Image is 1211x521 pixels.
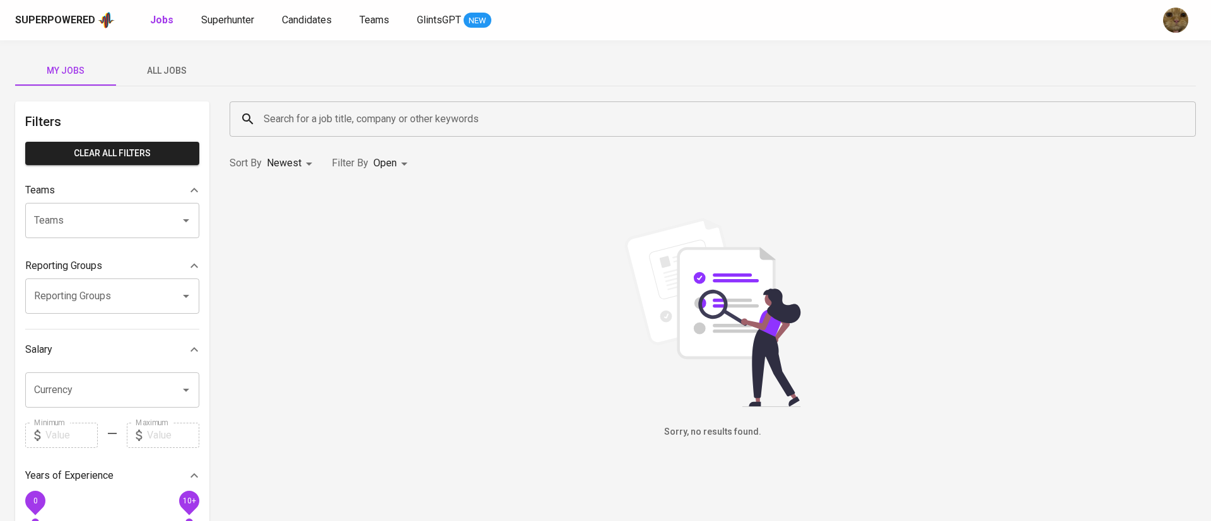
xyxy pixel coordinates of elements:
a: Teams [360,13,392,28]
span: Superhunter [201,14,254,26]
img: ec6c0910-f960-4a00-a8f8-c5744e41279e.jpg [1163,8,1188,33]
div: Years of Experience [25,463,199,488]
img: app logo [98,11,115,30]
h6: Filters [25,112,199,132]
div: Newest [267,152,317,175]
div: Salary [25,337,199,362]
span: My Jobs [23,63,108,79]
h6: Sorry, no results found. [230,425,1196,439]
span: NEW [464,14,491,27]
p: Years of Experience [25,468,114,483]
span: 10+ [182,496,196,505]
a: Jobs [150,13,176,28]
div: Reporting Groups [25,253,199,278]
a: Superhunter [201,13,257,28]
p: Filter By [332,156,368,171]
div: Open [373,152,412,175]
a: GlintsGPT NEW [417,13,491,28]
span: Teams [360,14,389,26]
div: Superpowered [15,13,95,28]
span: Clear All filters [35,146,189,161]
span: GlintsGPT [417,14,461,26]
p: Teams [25,183,55,198]
span: 0 [33,496,37,505]
p: Sort By [230,156,262,171]
input: Value [147,423,199,448]
a: Superpoweredapp logo [15,11,115,30]
div: Teams [25,178,199,203]
p: Salary [25,342,52,357]
span: All Jobs [124,63,209,79]
span: Open [373,157,397,169]
p: Newest [267,156,301,171]
b: Jobs [150,14,173,26]
p: Reporting Groups [25,258,102,273]
a: Candidates [282,13,334,28]
button: Clear All filters [25,142,199,165]
img: file_searching.svg [618,218,807,407]
button: Open [177,381,195,399]
input: Value [45,423,98,448]
span: Candidates [282,14,332,26]
button: Open [177,212,195,229]
button: Open [177,287,195,305]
